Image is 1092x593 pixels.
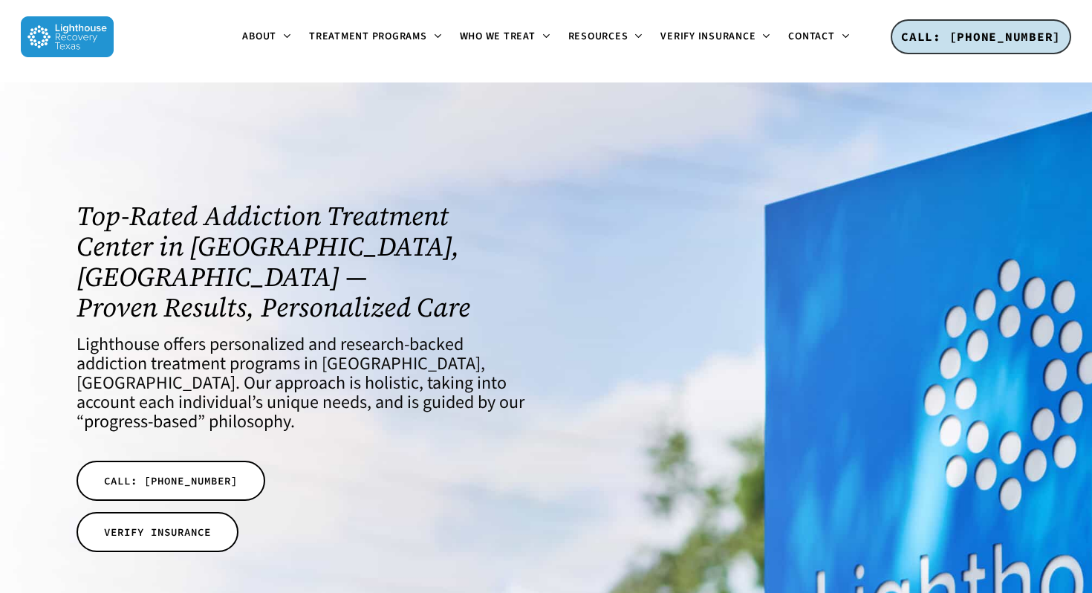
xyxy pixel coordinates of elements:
[233,31,300,43] a: About
[309,29,427,44] span: Treatment Programs
[21,16,114,57] img: Lighthouse Recovery Texas
[77,201,527,323] h1: Top-Rated Addiction Treatment Center in [GEOGRAPHIC_DATA], [GEOGRAPHIC_DATA] — Proven Results, Pe...
[788,29,834,44] span: Contact
[242,29,276,44] span: About
[568,29,628,44] span: Resources
[660,29,755,44] span: Verify Insurance
[559,31,652,43] a: Resources
[77,461,265,501] a: CALL: [PHONE_NUMBER]
[104,525,211,539] span: VERIFY INSURANCE
[77,335,527,432] h4: Lighthouse offers personalized and research-backed addiction treatment programs in [GEOGRAPHIC_DA...
[651,31,779,43] a: Verify Insurance
[300,31,451,43] a: Treatment Programs
[891,19,1071,55] a: CALL: [PHONE_NUMBER]
[77,512,238,552] a: VERIFY INSURANCE
[779,31,858,43] a: Contact
[104,473,238,488] span: CALL: [PHONE_NUMBER]
[460,29,536,44] span: Who We Treat
[901,29,1061,44] span: CALL: [PHONE_NUMBER]
[451,31,559,43] a: Who We Treat
[84,409,198,435] a: progress-based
